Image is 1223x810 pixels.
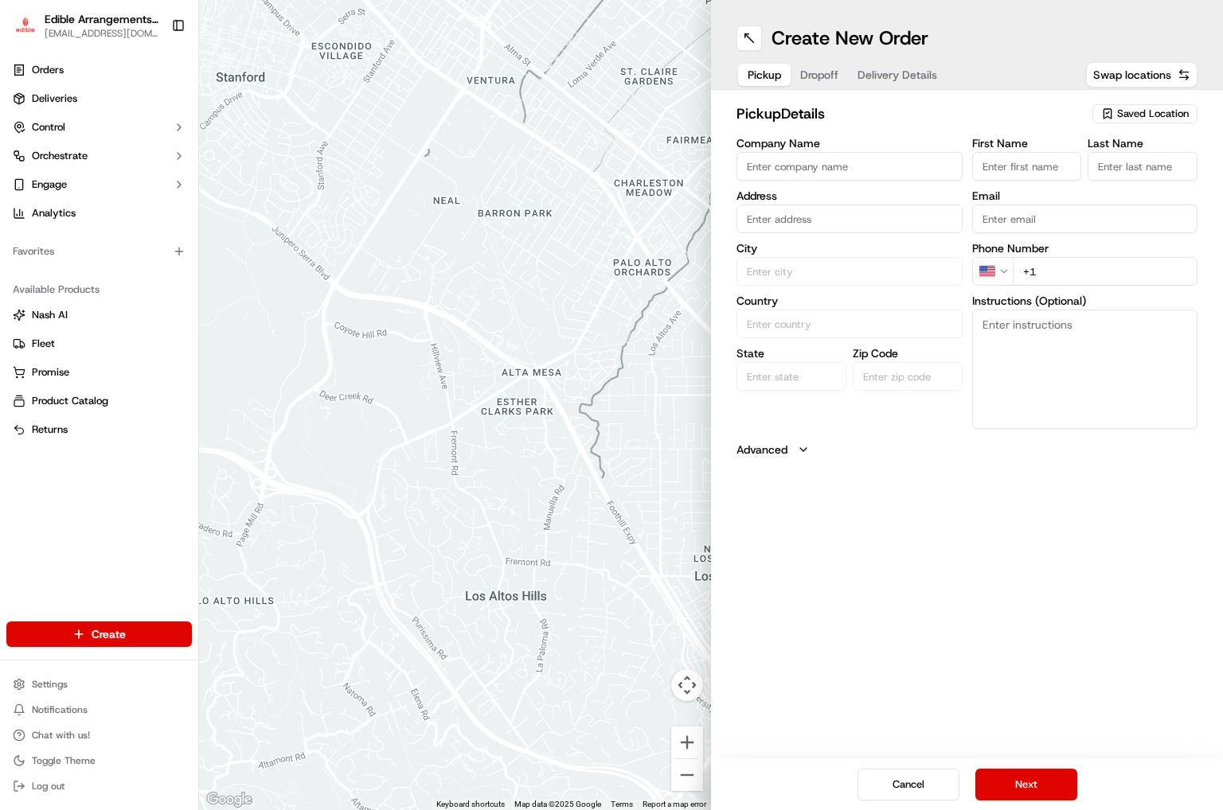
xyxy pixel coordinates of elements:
[972,152,1082,181] input: Enter first name
[32,365,69,380] span: Promise
[611,800,633,808] a: Terms (opens in new tab)
[858,769,959,800] button: Cancel
[32,206,76,220] span: Analytics
[92,626,126,642] span: Create
[203,789,256,810] a: Open this area in Google Maps (opens a new window)
[13,423,186,437] a: Returns
[737,442,1198,458] button: Advanced
[158,271,193,282] span: Pylon
[1117,107,1189,121] span: Saved Location
[13,394,186,408] a: Product Catalog
[858,67,937,83] span: Delivery Details
[737,204,963,233] input: Enter address
[150,232,256,247] span: API Documentation
[6,172,192,197] button: Engage
[32,149,88,163] span: Orchestrate
[32,63,64,77] span: Orders
[41,103,287,120] input: Got a question? Start typing here...
[13,365,186,380] a: Promise
[972,204,1198,233] input: Enter email
[853,348,963,359] label: Zip Code
[32,754,96,767] span: Toggle Theme
[32,423,68,437] span: Returns
[1088,152,1198,181] input: Enter last name
[671,759,703,791] button: Zoom out
[6,239,192,264] div: Favorites
[737,310,963,338] input: Enter country
[6,621,192,647] button: Create
[13,14,38,37] img: Edible Arrangements - San Antonio, TX
[737,152,963,181] input: Enter company name
[54,169,201,181] div: We're available if you need us!
[6,277,192,302] div: Available Products
[737,442,787,458] label: Advanced
[772,25,928,51] h1: Create New Order
[671,669,703,701] button: Map camera controls
[6,360,192,385] button: Promise
[972,243,1198,254] label: Phone Number
[32,394,108,408] span: Product Catalog
[972,295,1198,306] label: Instructions (Optional)
[32,177,67,192] span: Engage
[1088,138,1198,149] label: Last Name
[32,729,90,742] span: Chat with us!
[6,673,192,695] button: Settings
[737,103,1089,125] h2: pickup Details
[975,769,1077,800] button: Next
[271,158,290,177] button: Start new chat
[972,138,1082,149] label: First Name
[737,257,963,286] input: Enter city
[45,11,158,27] button: Edible Arrangements - [GEOGRAPHIC_DATA], [GEOGRAPHIC_DATA]
[6,6,165,45] button: Edible Arrangements - San Antonio, TXEdible Arrangements - [GEOGRAPHIC_DATA], [GEOGRAPHIC_DATA][E...
[6,699,192,721] button: Notifications
[6,775,192,797] button: Log out
[54,153,261,169] div: Start new chat
[6,143,192,169] button: Orchestrate
[6,388,192,414] button: Product Catalog
[32,308,68,322] span: Nash AI
[13,308,186,322] a: Nash AI
[1086,62,1198,88] button: Swap locations
[128,225,262,254] a: 💻API Documentation
[514,800,601,808] span: Map data ©2025 Google
[737,362,846,391] input: Enter state
[10,225,128,254] a: 📗Knowledge Base
[6,417,192,442] button: Returns
[32,678,68,691] span: Settings
[16,153,45,181] img: 1736555255976-a54dd68f-1ca7-489b-9aae-adbdc363a1c4
[737,348,846,359] label: State
[32,703,88,716] span: Notifications
[1093,67,1171,83] span: Swap locations
[6,57,192,83] a: Orders
[203,789,256,810] img: Google
[112,270,193,282] a: Powered byPylon
[13,337,186,351] a: Fleet
[671,726,703,758] button: Zoom in
[32,232,122,247] span: Knowledge Base
[748,67,781,83] span: Pickup
[1013,257,1198,286] input: Enter phone number
[737,138,963,149] label: Company Name
[6,201,192,226] a: Analytics
[32,780,64,792] span: Log out
[6,302,192,328] button: Nash AI
[32,92,77,106] span: Deliveries
[16,17,48,49] img: Nash
[1092,103,1198,125] button: Saved Location
[972,190,1198,201] label: Email
[6,750,192,772] button: Toggle Theme
[6,724,192,746] button: Chat with us!
[45,27,158,40] button: [EMAIL_ADDRESS][DOMAIN_NAME]
[800,67,838,83] span: Dropoff
[32,120,65,134] span: Control
[737,190,963,201] label: Address
[853,362,963,391] input: Enter zip code
[135,233,147,246] div: 💻
[737,243,963,254] label: City
[643,800,706,808] a: Report a map error
[737,295,963,306] label: Country
[436,799,505,810] button: Keyboard shortcuts
[16,233,29,246] div: 📗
